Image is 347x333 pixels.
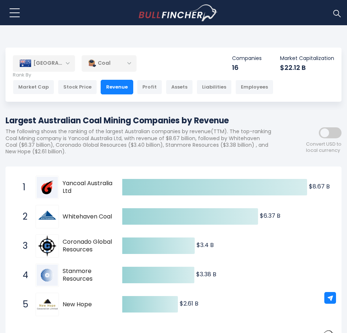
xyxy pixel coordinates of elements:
span: 1 [19,181,26,194]
img: Whitehaven Coal [37,206,58,227]
div: Assets [166,80,193,94]
p: Rank By [13,72,273,78]
span: 2 [19,210,26,223]
text: $2.61 B [180,299,198,308]
div: Employees [235,80,273,94]
div: Liabilities [197,80,232,94]
div: Stock Price [58,80,97,94]
div: Revenue [101,80,133,94]
div: $22.12 B [280,63,334,72]
img: New Hope [37,299,58,310]
span: 5 [19,298,26,311]
text: $3.4 B [197,241,214,249]
span: Convert USD to local currency [306,141,342,154]
text: $3.38 B [196,270,216,278]
span: Yancoal Australia Ltd [63,180,118,195]
img: Stanmore Resources [37,265,58,286]
img: Coronado Global Resources [37,235,58,257]
div: [GEOGRAPHIC_DATA] [13,55,75,71]
p: The following shows the ranking of the largest Australian companies by revenue(TTM). The top-rank... [5,128,276,155]
img: Bullfincher logo [139,4,218,21]
div: Profit [137,80,162,94]
div: Coal [82,55,137,72]
span: Coronado Global Resources [63,238,118,254]
a: Go to homepage [139,4,217,21]
text: $6.37 B [260,212,280,220]
span: 4 [19,269,26,281]
p: Market Capitalization [280,55,334,61]
span: New Hope [63,301,118,308]
h1: Largest Australian Coal Mining Companies by Revenue [5,115,276,127]
img: Yancoal Australia Ltd [37,177,58,198]
p: Companies [232,55,262,61]
div: Market Cap [13,80,54,94]
text: $8.67 B [309,182,330,191]
span: Whitehaven Coal [63,213,118,221]
span: 3 [19,240,26,252]
span: Stanmore Resources [63,267,118,283]
div: 16 [232,63,262,72]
